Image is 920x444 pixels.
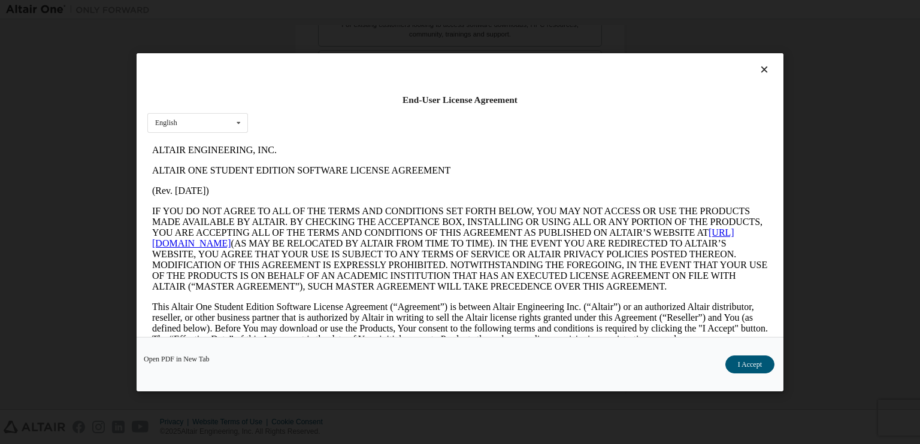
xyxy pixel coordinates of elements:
[5,25,621,36] p: ALTAIR ONE STUDENT EDITION SOFTWARE LICENSE AGREEMENT
[725,355,774,373] button: I Accept
[144,355,210,362] a: Open PDF in New Tab
[147,94,773,106] div: End-User License Agreement
[5,87,587,108] a: [URL][DOMAIN_NAME]
[5,45,621,56] p: (Rev. [DATE])
[5,162,621,205] p: This Altair One Student Edition Software License Agreement (“Agreement”) is between Altair Engine...
[155,119,177,126] div: English
[5,5,621,16] p: ALTAIR ENGINEERING, INC.
[5,66,621,152] p: IF YOU DO NOT AGREE TO ALL OF THE TERMS AND CONDITIONS SET FORTH BELOW, YOU MAY NOT ACCESS OR USE...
